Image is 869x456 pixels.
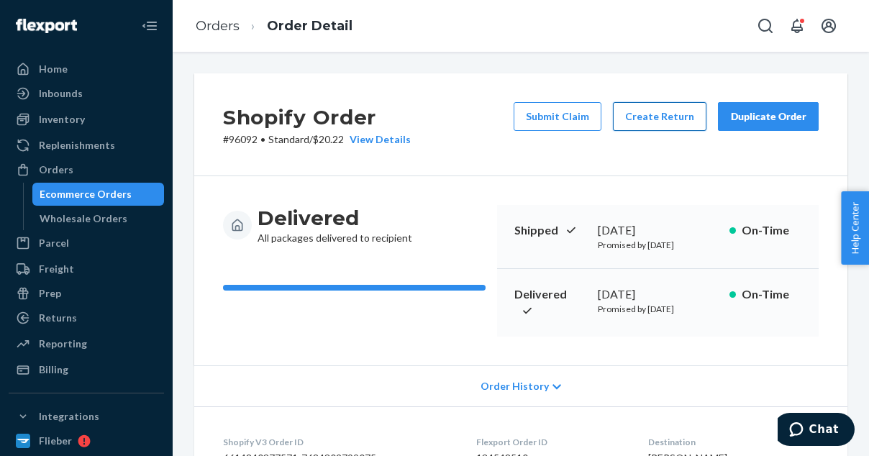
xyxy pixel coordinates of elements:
[9,82,164,105] a: Inbounds
[258,205,412,245] div: All packages delivered to recipient
[598,303,718,315] p: Promised by [DATE]
[39,62,68,76] div: Home
[39,434,72,448] div: Flieber
[39,236,69,250] div: Parcel
[648,436,819,448] dt: Destination
[598,222,718,239] div: [DATE]
[514,102,601,131] button: Submit Claim
[742,222,801,239] p: On-Time
[39,286,61,301] div: Prep
[16,19,77,33] img: Flexport logo
[9,257,164,281] a: Freight
[39,409,99,424] div: Integrations
[40,187,132,201] div: Ecommerce Orders
[598,286,718,303] div: [DATE]
[32,183,165,206] a: Ecommerce Orders
[9,158,164,181] a: Orders
[9,358,164,381] a: Billing
[481,379,549,393] span: Order History
[514,222,586,239] p: Shipped
[9,405,164,428] button: Integrations
[718,102,819,131] button: Duplicate Order
[135,12,164,40] button: Close Navigation
[223,132,411,147] p: # 96092 / $20.22
[841,191,869,265] button: Help Center
[9,108,164,131] a: Inventory
[184,5,364,47] ol: breadcrumbs
[39,86,83,101] div: Inbounds
[476,436,624,448] dt: Flexport Order ID
[39,362,68,377] div: Billing
[267,18,352,34] a: Order Detail
[39,112,85,127] div: Inventory
[223,436,453,448] dt: Shopify V3 Order ID
[598,239,718,251] p: Promised by [DATE]
[39,163,73,177] div: Orders
[344,132,411,147] button: View Details
[778,413,855,449] iframe: Opens a widget where you can chat to one of our agents
[258,205,412,231] h3: Delivered
[9,232,164,255] a: Parcel
[730,109,806,124] div: Duplicate Order
[9,429,164,452] a: Flieber
[40,211,127,226] div: Wholesale Orders
[268,133,309,145] span: Standard
[260,133,265,145] span: •
[9,306,164,329] a: Returns
[39,337,87,351] div: Reporting
[223,102,411,132] h2: Shopify Order
[9,134,164,157] a: Replenishments
[9,282,164,305] a: Prep
[196,18,240,34] a: Orders
[39,311,77,325] div: Returns
[9,58,164,81] a: Home
[742,286,801,303] p: On-Time
[751,12,780,40] button: Open Search Box
[613,102,706,131] button: Create Return
[9,332,164,355] a: Reporting
[39,262,74,276] div: Freight
[32,207,165,230] a: Wholesale Orders
[514,286,586,319] p: Delivered
[39,138,115,152] div: Replenishments
[814,12,843,40] button: Open account menu
[783,12,811,40] button: Open notifications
